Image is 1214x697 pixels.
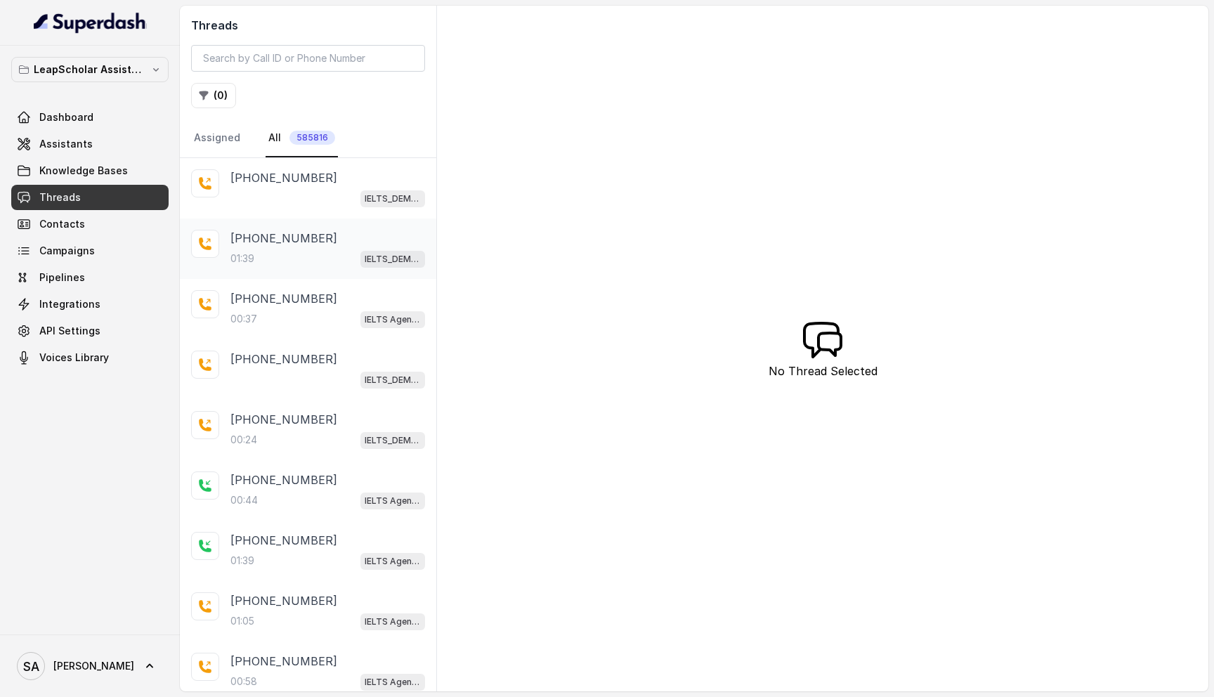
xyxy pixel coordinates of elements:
[11,238,169,263] a: Campaigns
[11,158,169,183] a: Knowledge Bases
[11,211,169,237] a: Contacts
[39,351,109,365] span: Voices Library
[365,615,421,629] p: IELTS Agent 2
[230,493,258,507] p: 00:44
[230,169,337,186] p: [PHONE_NUMBER]
[191,119,243,157] a: Assigned
[365,252,421,266] p: IELTS_DEMO_gk (agent 1)
[230,532,337,549] p: [PHONE_NUMBER]
[365,373,421,387] p: IELTS_DEMO_gk (agent 1)
[11,292,169,317] a: Integrations
[365,675,421,689] p: IELTS Agent 2
[365,313,421,327] p: IELTS Agent 2
[191,83,236,108] button: (0)
[266,119,338,157] a: All585816
[11,318,169,344] a: API Settings
[39,297,100,311] span: Integrations
[365,434,421,448] p: IELTS_DEMO_gk (agent 1)
[34,61,146,78] p: LeapScholar Assistant
[230,252,254,266] p: 01:39
[39,271,85,285] span: Pipelines
[23,659,39,674] text: SA
[230,554,254,568] p: 01:39
[11,345,169,370] a: Voices Library
[39,164,128,178] span: Knowledge Bases
[39,190,81,204] span: Threads
[34,11,147,34] img: light.svg
[191,45,425,72] input: Search by Call ID or Phone Number
[39,217,85,231] span: Contacts
[365,554,421,568] p: IELTS Agent 2
[53,659,134,673] span: [PERSON_NAME]
[365,494,421,508] p: IELTS Agent 2
[230,351,337,367] p: [PHONE_NUMBER]
[230,230,337,247] p: [PHONE_NUMBER]
[11,646,169,686] a: [PERSON_NAME]
[39,110,93,124] span: Dashboard
[11,185,169,210] a: Threads
[11,265,169,290] a: Pipelines
[230,653,337,670] p: [PHONE_NUMBER]
[39,324,100,338] span: API Settings
[39,244,95,258] span: Campaigns
[11,105,169,130] a: Dashboard
[289,131,335,145] span: 585816
[230,592,337,609] p: [PHONE_NUMBER]
[11,131,169,157] a: Assistants
[230,290,337,307] p: [PHONE_NUMBER]
[769,363,877,379] p: No Thread Selected
[230,433,257,447] p: 00:24
[11,57,169,82] button: LeapScholar Assistant
[191,119,425,157] nav: Tabs
[230,411,337,428] p: [PHONE_NUMBER]
[39,137,93,151] span: Assistants
[230,675,257,689] p: 00:58
[230,312,257,326] p: 00:37
[365,192,421,206] p: IELTS_DEMO_gk (agent 1)
[191,17,425,34] h2: Threads
[230,614,254,628] p: 01:05
[230,471,337,488] p: [PHONE_NUMBER]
